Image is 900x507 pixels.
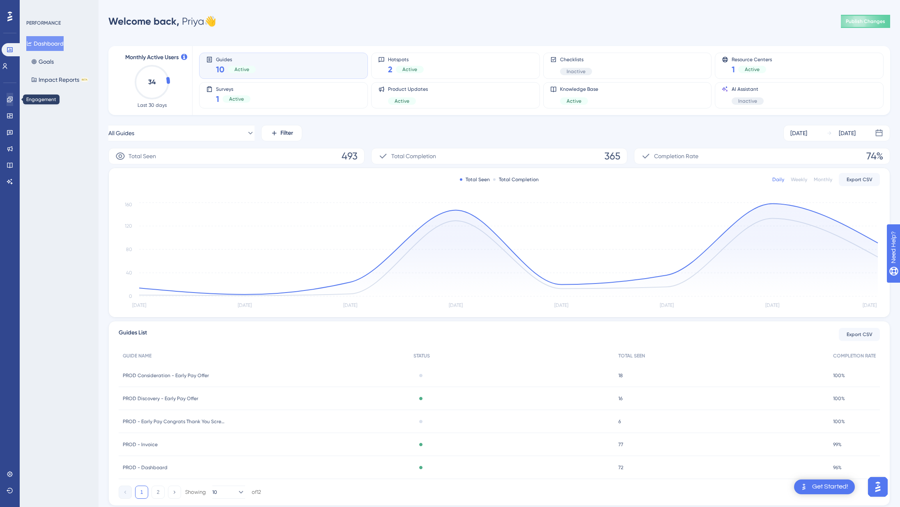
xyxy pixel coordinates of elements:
[833,395,845,402] span: 100%
[123,418,225,425] span: PROD - Early Pay Congrats Thank You Screen
[814,176,832,183] div: Monthly
[732,56,772,62] span: Resource Centers
[846,18,885,25] span: Publish Changes
[732,64,735,75] span: 1
[26,72,93,87] button: Impact ReportsBETA
[26,20,61,26] div: PERFORMANCE
[790,128,807,138] div: [DATE]
[123,464,168,471] span: PROD - Dashboard
[660,302,674,308] tspan: [DATE]
[654,151,698,161] span: Completion Rate
[126,270,132,276] tspan: 40
[560,86,598,92] span: Knowledge Base
[567,68,585,75] span: Inactive
[618,418,621,425] span: 6
[841,15,890,28] button: Publish Changes
[152,486,165,499] button: 2
[129,293,132,299] tspan: 0
[395,98,409,104] span: Active
[560,56,592,63] span: Checklists
[618,441,623,448] span: 77
[847,331,872,338] span: Export CSV
[216,93,219,105] span: 1
[26,54,59,69] button: Goals
[791,176,807,183] div: Weekly
[234,66,249,73] span: Active
[238,302,252,308] tspan: [DATE]
[618,353,645,359] span: TOTAL SEEN
[216,56,256,62] span: Guides
[460,176,490,183] div: Total Seen
[839,328,880,341] button: Export CSV
[732,86,764,92] span: AI Assistant
[833,418,845,425] span: 100%
[216,64,225,75] span: 10
[135,486,148,499] button: 1
[26,36,64,51] button: Dashboard
[132,302,146,308] tspan: [DATE]
[148,78,156,86] text: 34
[618,372,623,379] span: 18
[413,353,430,359] span: STATUS
[567,98,581,104] span: Active
[833,464,842,471] span: 96%
[261,125,302,141] button: Filter
[738,98,757,104] span: Inactive
[280,128,293,138] span: Filter
[618,395,622,402] span: 16
[123,372,209,379] span: PROD Consideration - Early Pay Offer
[765,302,779,308] tspan: [DATE]
[343,302,357,308] tspan: [DATE]
[833,372,845,379] span: 100%
[866,475,890,499] iframe: UserGuiding AI Assistant Launcher
[402,66,417,73] span: Active
[108,15,216,28] div: Priya 👋
[833,441,842,448] span: 99%
[108,15,179,27] span: Welcome back,
[119,328,147,341] span: Guides List
[342,150,358,163] span: 493
[108,128,134,138] span: All Guides
[493,176,539,183] div: Total Completion
[138,102,167,108] span: Last 30 days
[839,128,856,138] div: [DATE]
[772,176,784,183] div: Daily
[866,150,883,163] span: 74%
[618,464,623,471] span: 72
[604,150,620,163] span: 365
[126,247,132,252] tspan: 80
[108,125,255,141] button: All Guides
[123,395,198,402] span: PROD Discovery - Early Pay Offer
[252,489,261,496] div: of 12
[125,202,132,207] tspan: 160
[794,479,855,494] div: Open Get Started! checklist
[212,489,217,495] span: 10
[388,86,428,92] span: Product Updates
[185,489,206,496] div: Showing
[129,151,156,161] span: Total Seen
[745,66,760,73] span: Active
[388,56,424,62] span: Hotspots
[229,96,244,102] span: Active
[449,302,463,308] tspan: [DATE]
[81,78,88,82] div: BETA
[391,151,436,161] span: Total Completion
[833,353,876,359] span: COMPLETION RATE
[123,441,158,448] span: PROD - Invoice
[799,482,809,492] img: launcher-image-alternative-text
[125,223,132,229] tspan: 120
[839,173,880,186] button: Export CSV
[863,302,877,308] tspan: [DATE]
[847,176,872,183] span: Export CSV
[388,64,393,75] span: 2
[212,486,245,499] button: 10
[125,53,179,62] span: Monthly Active Users
[123,353,152,359] span: GUIDE NAME
[554,302,568,308] tspan: [DATE]
[216,86,250,92] span: Surveys
[19,2,51,12] span: Need Help?
[812,482,848,491] div: Get Started!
